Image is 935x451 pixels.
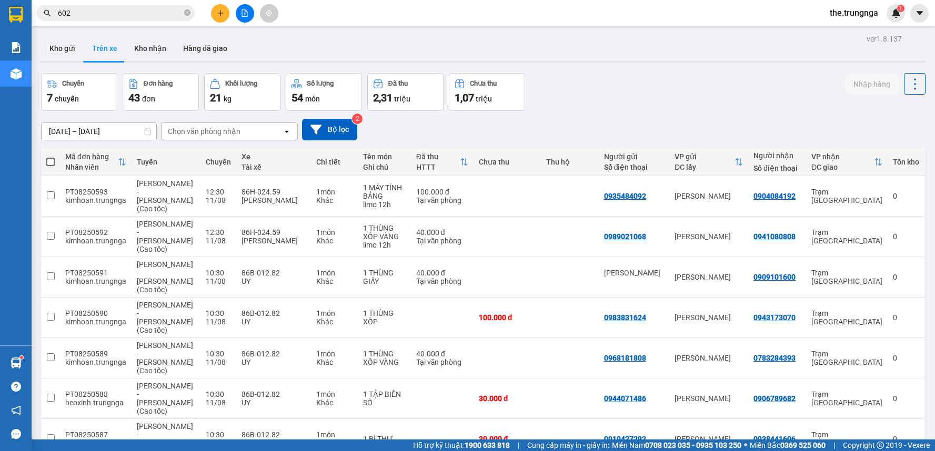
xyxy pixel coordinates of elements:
[612,439,741,451] span: Miền Nam
[65,350,126,358] div: PT08250589
[675,152,735,161] div: VP gửi
[604,313,646,322] div: 0983831624
[316,237,353,245] div: Khác
[260,4,278,23] button: aim
[867,33,902,45] div: ver 1.8.137
[363,200,406,209] div: limo 12h
[479,435,536,443] div: 30.000 đ
[206,196,231,204] div: 11/08
[11,42,22,53] img: solution-icon
[206,269,231,277] div: 10:30
[413,439,510,451] span: Hỗ trợ kỹ thuật:
[910,4,929,23] button: caret-down
[123,73,199,111] button: Đơn hàng43đơn
[41,36,84,61] button: Kho gửi
[893,158,919,166] div: Tồn kho
[11,382,21,392] span: question-circle
[242,237,306,245] div: [PERSON_NAME]
[604,163,664,171] div: Số điện thoại
[242,398,306,407] div: UY
[645,441,741,449] strong: 0708 023 035 - 0935 103 250
[753,151,801,160] div: Người nhận
[753,164,801,172] div: Số điện thoại
[204,73,280,111] button: Khối lượng21kg
[283,127,291,136] svg: open
[242,309,306,317] div: 86B-012.82
[84,36,126,61] button: Trên xe
[137,158,195,166] div: Tuyến
[416,269,468,277] div: 40.000 đ
[416,228,468,237] div: 40.000 đ
[142,95,155,103] span: đơn
[242,269,306,277] div: 86B-012.82
[65,228,126,237] div: PT08250592
[65,152,118,161] div: Mã đơn hàng
[206,430,231,439] div: 10:30
[518,439,519,451] span: |
[316,196,353,204] div: Khác
[604,394,646,403] div: 0944071486
[206,439,231,447] div: 11/08
[363,309,406,326] div: 1 THÙNG XỐP
[128,91,140,104] span: 43
[316,398,353,407] div: Khác
[211,4,229,23] button: plus
[126,36,175,61] button: Kho nhận
[65,269,126,277] div: PT08250591
[242,277,306,285] div: UY
[897,5,904,12] sup: 1
[242,439,306,447] div: UY
[137,301,193,334] span: [PERSON_NAME] - [PERSON_NAME] (Cao tốc)
[363,183,406,200] div: 1 MÁY TÍNH BẢNG
[11,429,21,439] span: message
[206,309,231,317] div: 10:30
[225,80,257,87] div: Khối lượng
[675,192,743,200] div: [PERSON_NAME]
[899,5,902,12] span: 1
[241,9,248,17] span: file-add
[479,313,536,322] div: 100.000 đ
[675,313,743,322] div: [PERSON_NAME]
[65,196,126,204] div: kimhoan.trungnga
[11,405,21,415] span: notification
[893,232,919,241] div: 0
[291,91,303,104] span: 54
[316,358,353,366] div: Khác
[455,91,474,104] span: 1,07
[811,350,882,366] div: Trạm [GEOGRAPHIC_DATA]
[367,73,444,111] button: Đã thu2,31 triệu
[352,114,363,124] sup: 2
[65,163,118,171] div: Nhân viên
[316,158,353,166] div: Chi tiết
[470,80,497,87] div: Chưa thu
[316,317,353,326] div: Khác
[675,435,743,443] div: [PERSON_NAME]
[821,6,887,19] span: the.trungnga
[811,390,882,407] div: Trạm [GEOGRAPHIC_DATA]
[416,163,460,171] div: HTTT
[416,277,468,285] div: Tại văn phòng
[893,394,919,403] div: 0
[137,382,193,415] span: [PERSON_NAME] - [PERSON_NAME] (Cao tốc)
[62,80,84,87] div: Chuyến
[236,4,254,23] button: file-add
[811,163,874,171] div: ĐC giao
[60,148,132,176] th: Toggle SortBy
[316,277,353,285] div: Khác
[416,358,468,366] div: Tại văn phòng
[137,260,193,294] span: [PERSON_NAME] - [PERSON_NAME] (Cao tốc)
[184,8,190,18] span: close-circle
[137,220,193,253] span: [PERSON_NAME] - [PERSON_NAME] (Cao tốc)
[242,430,306,439] div: 86B-012.82
[144,80,173,87] div: Đơn hàng
[811,269,882,285] div: Trạm [GEOGRAPHIC_DATA]
[206,398,231,407] div: 11/08
[363,241,406,249] div: limo 12h
[316,350,353,358] div: 1 món
[363,350,406,366] div: 1 THÙNG XỐP VÀNG
[137,179,193,213] span: [PERSON_NAME] - [PERSON_NAME] (Cao tốc)
[546,158,594,166] div: Thu hộ
[744,443,747,447] span: ⚪️
[753,232,796,241] div: 0941080808
[806,148,888,176] th: Toggle SortBy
